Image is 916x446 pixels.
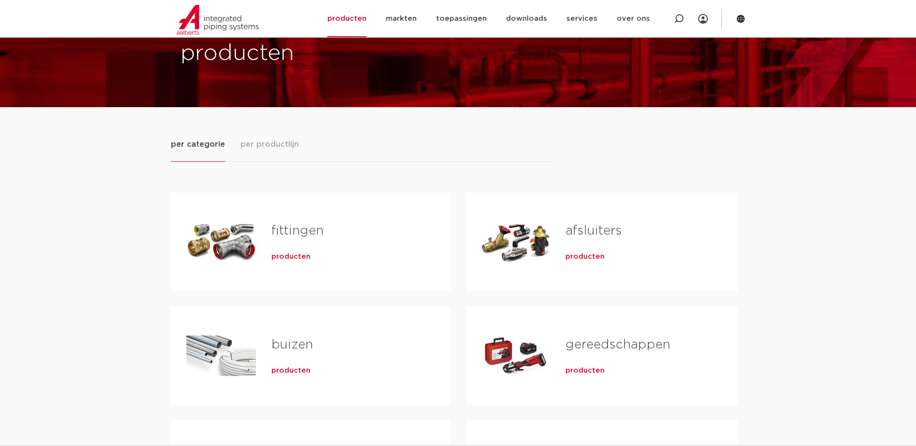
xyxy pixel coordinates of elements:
[565,224,622,237] a: afsluiters
[181,38,453,69] h1: producten
[565,366,605,376] a: producten
[271,252,310,262] a: producten
[240,139,299,150] span: per productlijn
[171,139,225,150] span: per categorie
[271,338,313,351] a: buizen
[271,224,324,237] a: fittingen
[565,252,605,262] a: producten
[271,366,310,376] a: producten
[565,338,670,351] a: gereedschappen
